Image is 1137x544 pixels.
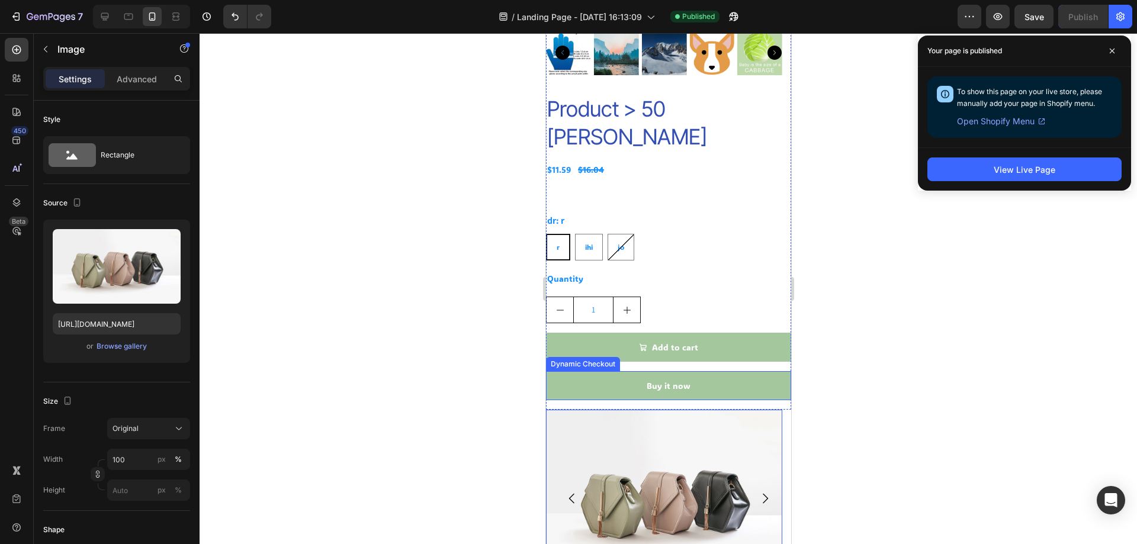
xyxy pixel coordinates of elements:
[59,73,92,85] p: Settings
[994,163,1055,176] div: View Live Page
[158,454,166,465] div: px
[155,483,169,497] button: %
[53,313,181,334] input: https://example.com/image.jpg
[43,454,63,465] label: Width
[9,217,28,226] div: Beta
[43,524,65,535] div: Shape
[1024,12,1044,22] span: Save
[117,73,157,85] p: Advanced
[78,9,83,24] p: 7
[86,339,94,353] span: or
[171,452,185,466] button: px
[97,341,147,352] div: Browse gallery
[682,11,715,22] span: Published
[43,114,60,125] div: Style
[158,485,166,495] div: px
[1058,5,1108,28] button: Publish
[96,340,147,352] button: Browse gallery
[107,449,190,470] input: px%
[171,483,185,497] button: px
[155,452,169,466] button: %
[43,394,75,410] div: Size
[57,42,158,56] p: Image
[512,11,515,23] span: /
[43,195,84,211] div: Source
[223,5,271,28] div: Undo/Redo
[546,33,791,544] iframe: Design area
[517,11,642,23] span: Landing Page - [DATE] 16:13:09
[175,485,182,495] div: %
[11,126,28,136] div: 450
[101,141,173,169] div: Rectangle
[53,229,181,304] img: preview-image
[957,114,1035,128] span: Open Shopify Menu
[1097,486,1125,514] div: Open Intercom Messenger
[1068,11,1098,23] div: Publish
[107,418,190,439] button: Original
[927,157,1122,181] button: View Live Page
[5,5,88,28] button: 7
[927,45,1002,57] p: Your page is published
[43,423,65,434] label: Frame
[957,87,1102,108] span: To show this page on your live store, please manually add your page in Shopify menu.
[1014,5,1054,28] button: Save
[43,485,65,495] label: Height
[113,423,139,434] span: Original
[107,479,190,501] input: px%
[175,454,182,465] div: %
